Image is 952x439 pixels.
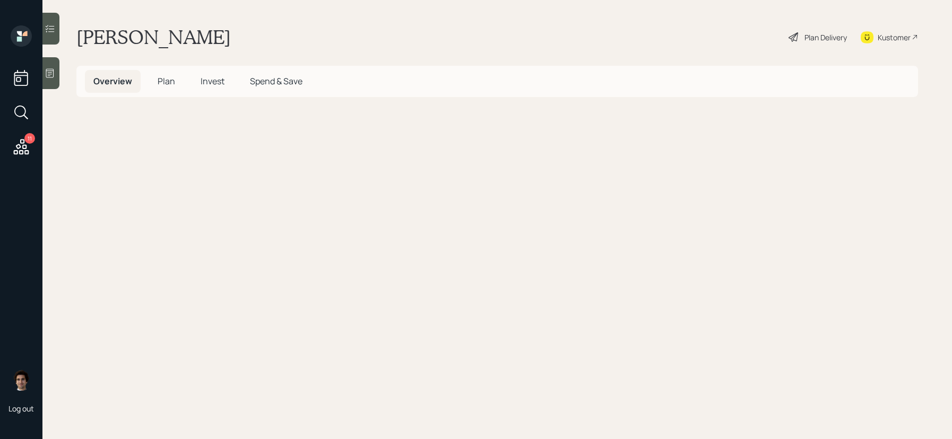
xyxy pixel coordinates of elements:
[11,370,32,391] img: harrison-schaefer-headshot-2.png
[804,32,847,43] div: Plan Delivery
[878,32,911,43] div: Kustomer
[76,25,231,49] h1: [PERSON_NAME]
[24,133,35,144] div: 11
[158,75,175,87] span: Plan
[201,75,224,87] span: Invest
[8,403,34,414] div: Log out
[250,75,302,87] span: Spend & Save
[93,75,132,87] span: Overview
